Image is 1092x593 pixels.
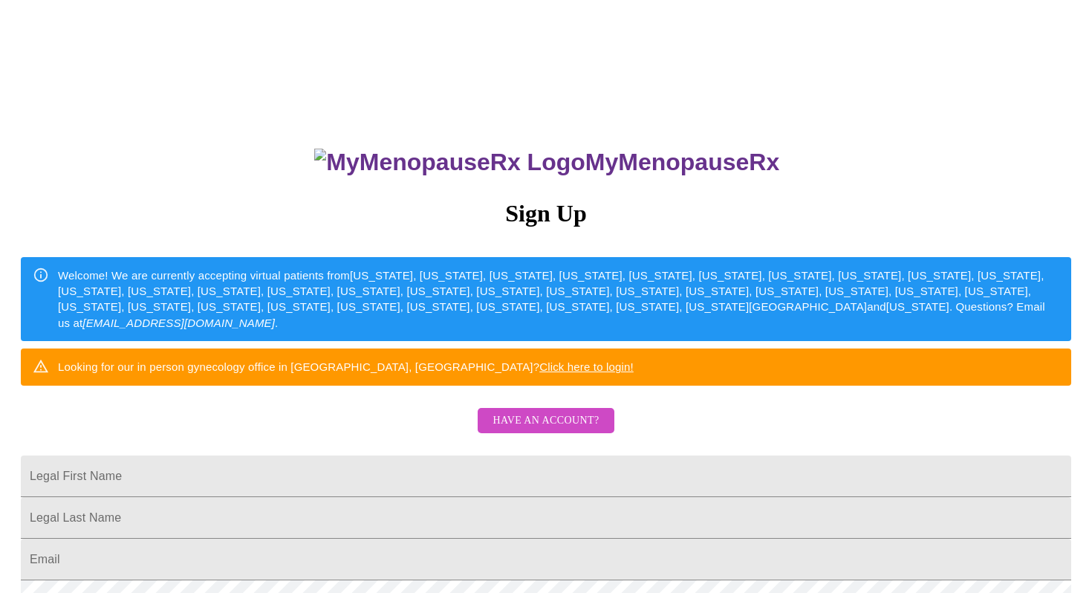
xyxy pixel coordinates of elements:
[539,360,634,373] a: Click here to login!
[58,262,1059,337] div: Welcome! We are currently accepting virtual patients from [US_STATE], [US_STATE], [US_STATE], [US...
[474,424,617,437] a: Have an account?
[478,408,614,434] button: Have an account?
[58,353,634,380] div: Looking for our in person gynecology office in [GEOGRAPHIC_DATA], [GEOGRAPHIC_DATA]?
[314,149,585,176] img: MyMenopauseRx Logo
[21,200,1071,227] h3: Sign Up
[493,412,599,430] span: Have an account?
[82,317,275,329] em: [EMAIL_ADDRESS][DOMAIN_NAME]
[23,149,1072,176] h3: MyMenopauseRx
